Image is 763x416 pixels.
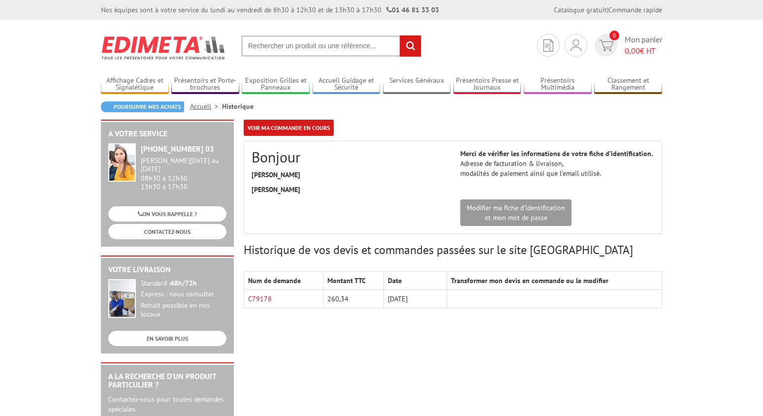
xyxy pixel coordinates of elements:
[594,76,662,93] a: Classement et Rangement
[222,101,254,111] li: Historique
[141,144,214,154] strong: [PHONE_NUMBER] 03
[108,372,226,389] h2: A la recherche d'un produit particulier ?
[384,290,446,308] td: [DATE]
[323,290,383,308] td: 260,34
[244,244,662,256] h3: Historique de vos devis et commandes passées sur le site [GEOGRAPHIC_DATA]
[141,157,226,173] div: [PERSON_NAME][DATE] au [DATE]
[386,5,439,14] strong: 01 46 81 33 03
[384,272,446,290] th: Date
[190,102,222,111] a: Accueil
[446,272,662,290] th: Transformer mon devis en commande ou le modifier
[592,34,662,57] a: devis rapide 0 Mon panier 0,00€ HT
[543,39,553,52] img: devis rapide
[108,279,136,318] img: widget-livraison.jpg
[625,45,662,57] span: € HT
[241,35,421,57] input: Rechercher un produit ou une référence...
[242,76,310,93] a: Exposition Grilles et Panneaux
[460,149,653,158] strong: Merci de vérifier les informations de votre fiche d’identification.
[554,5,607,14] a: Catalogue gratuit
[101,30,226,66] img: Edimeta
[170,279,197,288] strong: 48h/72h
[453,76,521,93] a: Présentoirs Presse et Journaux
[171,76,239,93] a: Présentoirs et Porte-brochures
[141,301,226,319] div: Retrait possible en nos locaux
[400,35,421,57] input: rechercher
[101,5,439,15] div: Nos équipes sont à votre service du lundi au vendredi de 8h30 à 12h30 et de 13h30 à 17h30
[108,129,226,138] h2: A votre service
[599,40,613,51] img: devis rapide
[108,331,226,346] a: EN SAVOIR PLUS
[460,149,654,178] p: Adresse de facturation & livraison, modalités de paiement ainsi que l’email utilisé.
[571,39,581,51] img: devis rapide
[252,170,300,179] strong: [PERSON_NAME]
[323,272,383,290] th: Montant TTC
[554,5,662,15] div: |
[313,76,381,93] a: Accueil Guidage et Sécurité
[460,199,572,226] a: Modifier ma fiche d'identificationet mon mot de passe
[625,34,662,57] span: Mon panier
[524,76,592,93] a: Présentoirs Multimédia
[625,46,640,56] span: 0,00
[141,290,226,299] div: Express : nous consulter
[108,224,226,239] a: CONTACTEZ-NOUS
[108,206,226,222] a: ON VOUS RAPPELLE ?
[608,5,662,14] a: Commande rapide
[108,143,136,182] img: widget-service.jpg
[141,279,226,288] div: Standard :
[244,120,334,136] a: Voir ma commande en cours
[252,149,445,165] h2: Bonjour
[108,394,226,414] p: Contactez-nous pour toutes demandes spéciales
[252,185,300,194] strong: [PERSON_NAME]
[141,157,226,191] div: 08h30 à 12h30 13h30 à 17h30
[609,31,619,40] span: 0
[101,101,184,112] a: Poursuivre mes achats
[108,265,226,274] h2: Votre livraison
[248,294,272,303] a: C79178
[101,76,169,93] a: Affichage Cadres et Signalétique
[244,272,323,290] th: Num de demande
[383,76,451,93] a: Services Généraux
